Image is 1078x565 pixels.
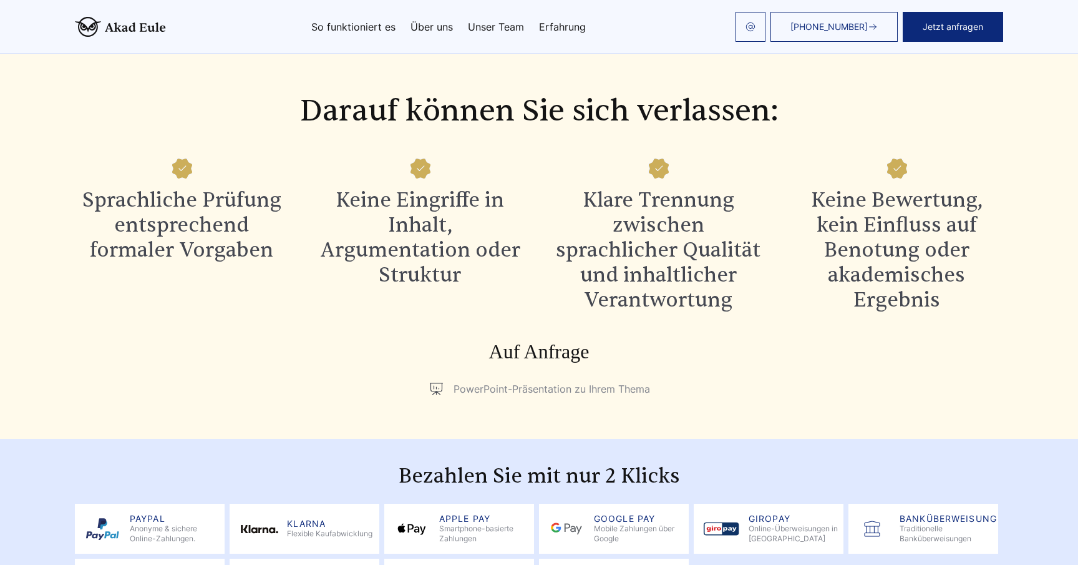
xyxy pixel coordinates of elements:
[544,514,589,544] img: Google pay
[900,514,997,524] span: Banküberweisung
[75,339,1003,364] h3: Auf Anfrage
[75,464,1003,489] h2: Bezahlen Sie mit nur 2 Klicks
[130,514,220,524] span: PayPal
[594,524,684,544] span: Mobile Zahlungen über Google
[749,514,838,524] span: GiroPay
[903,12,1003,42] button: Jetzt anfragen
[80,514,125,544] img: PayPal
[75,154,288,313] li: Sprachliche Prüfung entsprechend formaler Vorgaben
[130,524,220,544] span: Anonyme & sichere Online-Zahlungen.
[850,516,895,541] img: Banküberweisung
[287,529,372,539] span: Flexible Kaufabwicklung
[900,524,997,544] span: Traditionelle Banküberweisungen
[313,154,527,313] li: Keine Eingriffe in Inhalt, Argumentation oder Struktur
[745,22,755,32] img: email
[75,94,1003,129] h2: Darauf können Sie sich verlassen:
[749,524,838,544] span: Online-Überweisungen in [GEOGRAPHIC_DATA]
[770,12,898,42] a: [PHONE_NUMBER]
[287,519,372,529] span: Klarna
[539,22,586,32] a: Erfahrung
[551,154,765,313] li: Klare Trennung zwischen sprachlicher Qualität und inhaltlicher Verantwortung
[790,154,1003,313] li: Keine Bewertung, kein Einfluss auf Benotung oder akademisches Ergebnis
[237,514,282,544] img: Klarna
[699,514,744,544] img: GiroPay
[75,17,166,37] img: logo
[790,22,868,32] span: [PHONE_NUMBER]
[594,514,684,524] span: Google pay
[468,22,524,32] a: Unser Team
[389,514,434,544] img: Apple Pay
[410,22,453,32] a: Über uns
[439,524,529,544] span: Smartphone-basierte Zahlungen
[439,514,529,524] span: Apple Pay
[429,379,650,399] li: PowerPoint-Präsentation zu Ihrem Thema
[311,22,396,32] a: So funktioniert es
